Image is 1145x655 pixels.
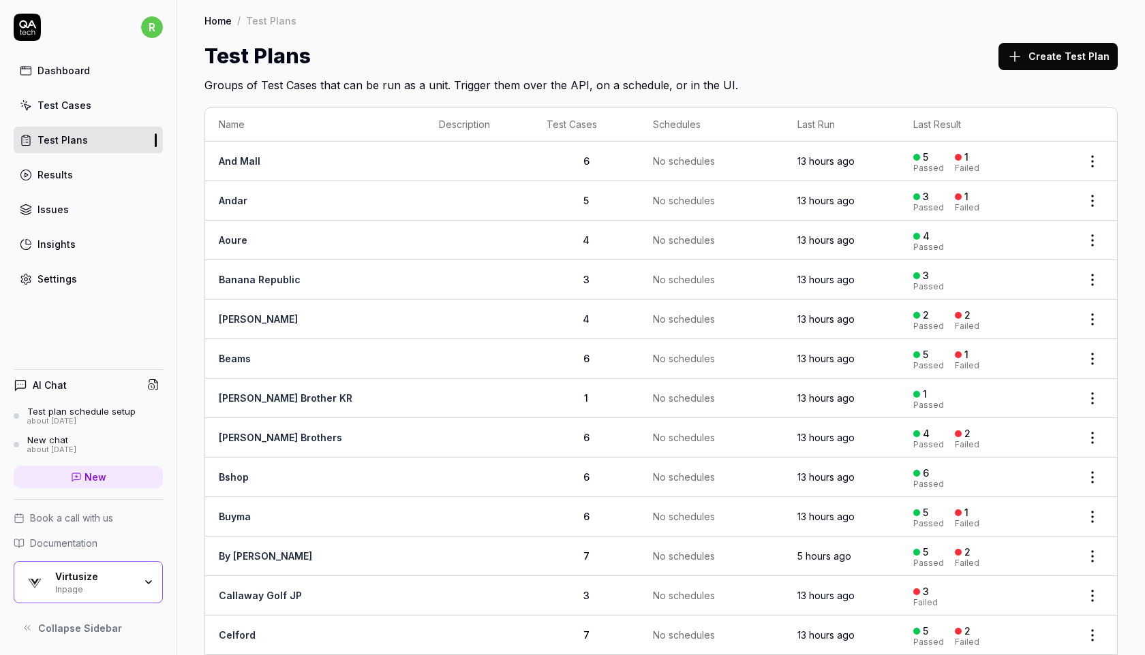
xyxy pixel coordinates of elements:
[219,590,302,601] a: Callaway Golf JP
[37,98,91,112] div: Test Cases
[583,590,590,601] span: 3
[955,164,979,172] div: Failed
[219,471,249,483] a: Bshop
[583,629,590,641] span: 7
[14,434,163,455] a: New chatabout [DATE]
[219,313,298,325] a: [PERSON_NAME]
[955,322,979,330] div: Failed
[219,274,301,285] a: Banana Republic
[784,108,900,142] th: Last Run
[923,546,928,558] div: 5
[653,509,715,524] span: No schedules
[653,351,715,366] span: No schedules
[37,133,88,147] div: Test Plans
[14,92,163,118] a: Test Cases
[653,272,715,287] span: No schedules
[923,507,928,519] div: 5
[246,14,296,27] div: Test Plans
[14,196,163,223] a: Issues
[14,57,163,84] a: Dashboard
[955,559,979,567] div: Failed
[913,480,944,488] div: Passed
[955,441,979,449] div: Failed
[964,625,971,637] div: 2
[33,378,67,392] h4: AI Chat
[913,638,944,646] div: Passed
[913,598,938,607] div: Failed
[219,353,251,364] a: Beams
[583,432,590,443] span: 6
[14,466,163,488] a: New
[14,511,163,525] a: Book a call with us
[653,628,715,642] span: No schedules
[219,629,256,641] a: Celford
[219,511,251,522] a: Buyma
[583,471,590,483] span: 6
[797,195,855,206] time: 13 hours ago
[923,151,928,163] div: 5
[797,511,855,522] time: 13 hours ago
[955,362,979,370] div: Failed
[30,536,97,550] span: Documentation
[14,561,163,603] button: Virtusize LogoVirtusizeInpage
[923,270,929,282] div: 3
[14,231,163,257] a: Insights
[923,230,930,242] div: 4
[653,312,715,326] span: No schedules
[37,63,90,78] div: Dashboard
[964,428,971,440] div: 2
[219,155,260,167] a: And Mall
[27,445,76,455] div: about [DATE]
[219,550,312,562] a: By [PERSON_NAME]
[797,432,855,443] time: 13 hours ago
[913,283,944,291] div: Passed
[923,191,929,203] div: 3
[85,470,106,484] span: New
[797,550,851,562] time: 5 hours ago
[797,234,855,246] time: 13 hours ago
[653,470,715,484] span: No schedules
[923,428,930,440] div: 4
[797,471,855,483] time: 13 hours ago
[964,546,971,558] div: 2
[14,614,163,641] button: Collapse Sidebar
[30,511,113,525] span: Book a call with us
[998,43,1118,70] button: Create Test Plan
[923,309,929,321] div: 2
[923,388,927,400] div: 1
[219,392,352,404] a: [PERSON_NAME] Brother KR
[913,164,944,172] div: Passed
[37,237,76,251] div: Insights
[913,322,944,330] div: Passed
[583,234,590,246] span: 4
[583,195,589,206] span: 5
[653,233,715,247] span: No schedules
[27,417,136,426] div: about [DATE]
[583,155,590,167] span: 6
[37,167,73,182] div: Results
[425,108,533,142] th: Description
[583,274,590,285] span: 3
[913,520,944,528] div: Passed
[583,313,590,325] span: 4
[653,154,715,168] span: No schedules
[964,309,971,321] div: 2
[964,191,968,203] div: 1
[653,391,715,405] span: No schedules
[14,536,163,550] a: Documentation
[964,349,968,361] div: 1
[964,507,968,519] div: 1
[219,195,247,206] a: Andar
[584,392,588,404] span: 1
[913,204,944,212] div: Passed
[14,406,163,426] a: Test plan schedule setupabout [DATE]
[964,151,968,163] div: 1
[55,583,134,594] div: Inpage
[797,155,855,167] time: 13 hours ago
[37,202,69,217] div: Issues
[923,349,928,361] div: 5
[38,621,122,635] span: Collapse Sidebar
[14,161,163,188] a: Results
[205,108,425,142] th: Name
[797,392,855,404] time: 13 hours ago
